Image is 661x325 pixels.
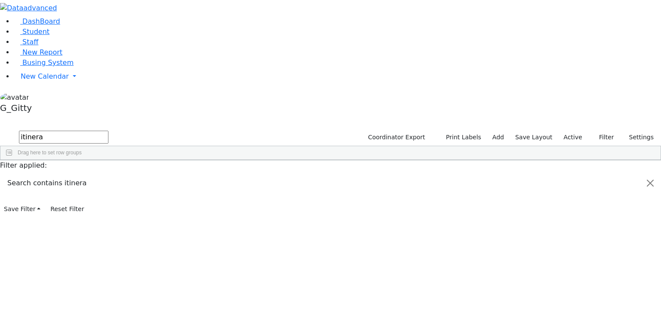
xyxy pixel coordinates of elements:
span: Drag here to set row groups [18,150,82,156]
span: New Report [22,48,62,56]
button: Print Labels [436,131,485,144]
label: Active [560,131,586,144]
button: Reset Filter [46,202,88,216]
a: Add [488,131,508,144]
span: New Calendar [21,72,69,80]
button: Filter [588,131,618,144]
span: Student [22,28,49,36]
a: Staff [14,38,38,46]
a: Student [14,28,49,36]
button: Coordinator Export [362,131,429,144]
button: Close [640,171,661,195]
button: Settings [618,131,658,144]
input: Search [19,131,108,144]
span: Staff [22,38,38,46]
a: Busing System [14,58,74,67]
button: Save Layout [511,131,556,144]
span: DashBoard [22,17,60,25]
a: New Report [14,48,62,56]
span: Busing System [22,58,74,67]
a: DashBoard [14,17,60,25]
a: New Calendar [14,68,661,85]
